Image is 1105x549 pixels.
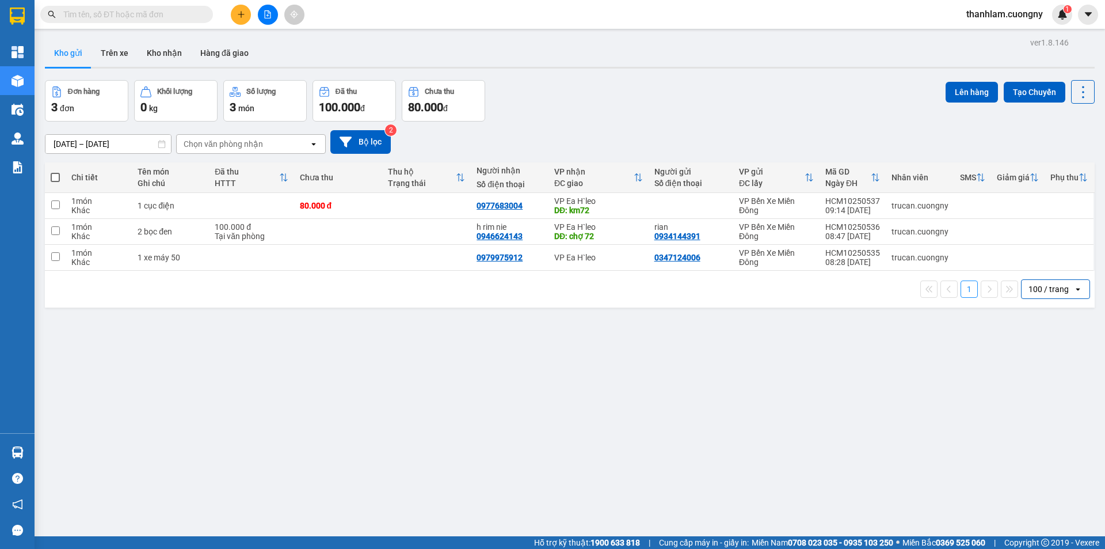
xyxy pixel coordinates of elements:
[215,232,288,241] div: Tại văn phòng
[961,281,978,298] button: 1
[477,222,543,232] div: h rim nie
[825,196,880,206] div: HCM10250537
[12,46,24,58] img: dashboard-icon
[1045,162,1093,193] th: Toggle SortBy
[739,248,814,267] div: VP Bến Xe Miền Đông
[408,100,443,114] span: 80.000
[45,80,128,122] button: Đơn hàng3đơn
[45,135,171,153] input: Select a date range.
[534,536,640,549] span: Hỗ trợ kỹ thuật:
[71,222,126,232] div: 1 món
[957,7,1052,21] span: thanhlam.cuongny
[554,222,643,232] div: VP Ea H`leo
[554,196,643,206] div: VP Ea H`leo
[960,173,976,182] div: SMS
[936,538,985,547] strong: 0369 525 060
[477,201,523,210] div: 0977683004
[477,180,543,189] div: Số điện thoại
[590,538,640,547] strong: 1900 633 818
[157,88,192,96] div: Khối lượng
[319,100,360,114] span: 100.000
[896,540,900,545] span: ⚪️
[1065,5,1069,13] span: 1
[237,10,245,18] span: plus
[300,173,377,182] div: Chưa thu
[997,173,1030,182] div: Giảm giá
[1064,5,1072,13] sup: 1
[71,232,126,241] div: Khác
[215,167,279,176] div: Đã thu
[149,104,158,113] span: kg
[360,104,365,113] span: đ
[548,162,649,193] th: Toggle SortBy
[649,536,650,549] span: |
[300,201,377,210] div: 80.000 đ
[12,132,24,145] img: warehouse-icon
[425,88,454,96] div: Chưa thu
[388,179,456,188] div: Trạng thái
[246,88,276,96] div: Số lượng
[12,161,24,173] img: solution-icon
[825,222,880,232] div: HCM10250536
[402,80,485,122] button: Chưa thu80.000đ
[1004,82,1065,103] button: Tạo Chuyến
[1083,9,1093,20] span: caret-down
[12,525,23,536] span: message
[994,536,996,549] span: |
[138,167,203,176] div: Tên món
[443,104,448,113] span: đ
[68,88,100,96] div: Đơn hàng
[825,232,880,241] div: 08:47 [DATE]
[554,253,643,262] div: VP Ea H`leo
[48,10,56,18] span: search
[10,7,25,25] img: logo-vxr
[12,75,24,87] img: warehouse-icon
[12,473,23,484] span: question-circle
[258,5,278,25] button: file-add
[231,5,251,25] button: plus
[12,104,24,116] img: warehouse-icon
[191,39,258,67] button: Hàng đã giao
[554,167,634,176] div: VP nhận
[733,162,820,193] th: Toggle SortBy
[1030,36,1069,49] div: ver 1.8.146
[554,179,634,188] div: ĐC giao
[238,104,254,113] span: món
[654,253,700,262] div: 0347124006
[12,446,24,459] img: warehouse-icon
[140,100,147,114] span: 0
[891,253,948,262] div: trucan.cuongny
[138,253,203,262] div: 1 xe máy 50
[51,100,58,114] span: 3
[654,167,727,176] div: Người gửi
[946,82,998,103] button: Lên hàng
[825,167,871,176] div: Mã GD
[45,39,92,67] button: Kho gửi
[63,8,199,21] input: Tìm tên, số ĐT hoặc mã đơn
[223,80,307,122] button: Số lượng3món
[825,248,880,258] div: HCM10250535
[209,162,294,193] th: Toggle SortBy
[284,5,304,25] button: aim
[654,179,727,188] div: Số điện thoại
[382,162,471,193] th: Toggle SortBy
[12,499,23,510] span: notification
[230,100,236,114] span: 3
[215,222,288,232] div: 100.000 đ
[825,206,880,215] div: 09:14 [DATE]
[134,80,218,122] button: Khối lượng0kg
[264,10,272,18] span: file-add
[71,258,126,267] div: Khác
[330,130,391,154] button: Bộ lọc
[954,162,991,193] th: Toggle SortBy
[788,538,893,547] strong: 0708 023 035 - 0935 103 250
[1078,5,1098,25] button: caret-down
[71,206,126,215] div: Khác
[1041,539,1049,547] span: copyright
[654,222,727,232] div: rian
[138,39,191,67] button: Kho nhận
[825,179,871,188] div: Ngày ĐH
[184,138,263,150] div: Chọn văn phòng nhận
[388,167,456,176] div: Thu hộ
[138,179,203,188] div: Ghi chú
